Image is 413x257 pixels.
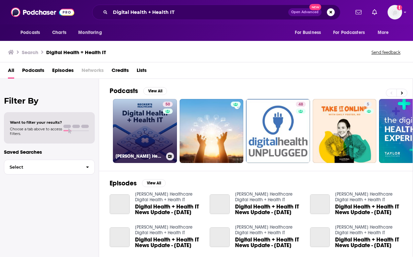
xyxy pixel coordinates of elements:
h3: [PERSON_NAME] Healthcare Digital Health + Health IT [116,153,163,159]
a: 5 [313,99,377,163]
img: User Profile [388,5,402,19]
button: Open AdvancedNew [288,8,322,16]
button: open menu [16,26,49,39]
a: 48 [296,102,306,107]
button: Show profile menu [388,5,402,19]
h3: Digital Health + Health IT [46,49,106,55]
a: Digital Health + Health IT News Update - 3/16/2022 [110,227,130,247]
span: Choose a tab above to access filters. [10,127,62,136]
span: Charts [52,28,66,37]
a: PodcastsView All [110,87,167,95]
a: Becker’s Healthcare Digital Health + Health IT [335,191,393,203]
span: Digital Health + Health IT News Update - [DATE] [235,237,302,248]
a: 5 [364,102,372,107]
button: Send feedback [369,49,402,55]
span: Networks [82,65,104,79]
a: Charts [48,26,70,39]
h2: Episodes [110,179,137,187]
span: 5 [367,101,369,108]
a: 50[PERSON_NAME] Healthcare Digital Health + Health IT [113,99,177,163]
button: View All [143,87,167,95]
h2: Filter By [4,96,95,106]
a: Podcasts [22,65,44,79]
a: Becker’s Healthcare Digital Health + Health IT [135,191,192,203]
a: Digital Health + Health IT News Update - 2/18/2022 [110,194,130,214]
a: Credits [112,65,129,79]
button: View All [142,179,166,187]
img: Podchaser - Follow, Share and Rate Podcasts [11,6,74,18]
a: Becker’s Healthcare Digital Health + Health IT [335,224,393,236]
button: Select [4,160,95,175]
span: Digital Health + Health IT News Update - [DATE] [135,237,202,248]
span: Digital Health + Health IT News Update - [DATE] [335,204,402,215]
button: open menu [329,26,374,39]
a: Digital Health + Health IT News Update - 3/15/2022 [210,194,230,214]
a: Digital Health + Health IT News Update - 3/15/2022 [235,204,302,215]
a: Digital Health + Health IT News Update - 3/18/2022 [235,237,302,248]
a: Digital Health + Health IT News Update - 3/11/2022 [335,204,402,215]
a: 50 [163,102,173,107]
span: New [309,4,321,10]
span: For Business [295,28,321,37]
a: Show notifications dropdown [369,7,380,18]
span: More [378,28,389,37]
a: Digital Health + Health IT News Update - 3/8/2022 [335,237,402,248]
div: Search podcasts, credits, & more... [92,5,340,20]
span: 50 [165,101,170,108]
a: Digital Health + Health IT News Update - 2/18/2022 [135,204,202,215]
a: 48 [246,99,310,163]
span: Digital Health + Health IT News Update - [DATE] [135,204,202,215]
span: Podcasts [20,28,40,37]
span: Open Advanced [291,11,319,14]
a: Lists [137,65,147,79]
span: Digital Health + Health IT News Update - [DATE] [235,204,302,215]
h2: Podcasts [110,87,138,95]
a: Show notifications dropdown [353,7,364,18]
a: Episodes [52,65,74,79]
a: Digital Health + Health IT News Update - 3/8/2022 [310,227,330,247]
input: Search podcasts, credits, & more... [110,7,288,17]
a: EpisodesView All [110,179,166,187]
a: Digital Health + Health IT News Update - 3/16/2022 [135,237,202,248]
button: open menu [373,26,397,39]
span: For Podcasters [333,28,365,37]
a: All [8,65,14,79]
span: 48 [298,101,303,108]
a: Becker’s Healthcare Digital Health + Health IT [135,224,192,236]
p: Saved Searches [4,149,95,155]
span: Want to filter your results? [10,120,62,125]
span: Monitoring [78,28,102,37]
h3: Search [22,49,38,55]
button: open menu [74,26,110,39]
button: open menu [290,26,329,39]
a: Becker’s Healthcare Digital Health + Health IT [235,191,293,203]
span: Logged in as cmand-c [388,5,402,19]
a: Becker’s Healthcare Digital Health + Health IT [235,224,293,236]
a: Digital Health + Health IT News Update - 3/18/2022 [210,227,230,247]
svg: Add a profile image [397,5,402,10]
span: Select [4,165,81,169]
span: Digital Health + Health IT News Update - [DATE] [335,237,402,248]
a: Digital Health + Health IT News Update - 3/11/2022 [310,194,330,214]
